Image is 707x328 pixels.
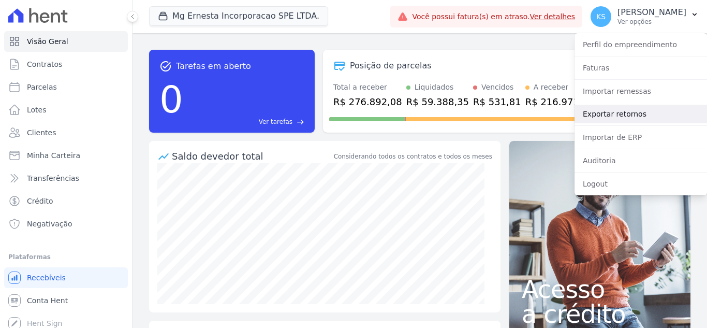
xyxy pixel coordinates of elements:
[4,168,128,189] a: Transferências
[333,95,402,109] div: R$ 276.892,08
[522,277,678,302] span: Acesso
[412,11,575,22] span: Você possui fatura(s) em atraso.
[525,95,594,109] div: R$ 216.971,92
[473,95,521,109] div: R$ 531,81
[27,82,57,92] span: Parcelas
[172,149,332,163] div: Saldo devedor total
[582,2,707,31] button: KS [PERSON_NAME] Ver opções
[27,295,68,306] span: Conta Hent
[334,152,492,161] div: Considerando todos os contratos e todos os meses
[4,145,128,166] a: Minha Carteira
[575,128,707,147] a: Importar de ERP
[333,82,402,93] div: Total a receber
[176,60,251,73] span: Tarefas em aberto
[159,60,172,73] span: task_alt
[8,251,124,263] div: Plataformas
[4,99,128,120] a: Lotes
[187,117,304,126] a: Ver tarefas east
[27,127,56,138] span: Clientes
[575,151,707,170] a: Auditoria
[297,118,304,126] span: east
[617,7,686,18] p: [PERSON_NAME]
[4,31,128,52] a: Visão Geral
[159,73,183,126] div: 0
[4,54,128,75] a: Contratos
[4,122,128,143] a: Clientes
[415,82,454,93] div: Liquidados
[259,117,292,126] span: Ver tarefas
[4,213,128,234] a: Negativação
[4,290,128,311] a: Conta Hent
[575,59,707,77] a: Faturas
[575,35,707,54] a: Perfil do empreendimento
[27,105,47,115] span: Lotes
[27,273,66,283] span: Recebíveis
[27,150,80,161] span: Minha Carteira
[4,267,128,288] a: Recebíveis
[481,82,513,93] div: Vencidos
[27,173,79,183] span: Transferências
[4,77,128,97] a: Parcelas
[27,219,72,229] span: Negativação
[575,105,707,123] a: Exportar retornos
[530,12,576,21] a: Ver detalhes
[27,36,68,47] span: Visão Geral
[575,175,707,193] a: Logout
[27,196,53,206] span: Crédito
[617,18,686,26] p: Ver opções
[522,302,678,326] span: a crédito
[596,13,606,20] span: KS
[350,60,432,72] div: Posição de parcelas
[575,82,707,101] a: Importar remessas
[149,6,328,26] button: Mg Ernesta Incorporacao SPE LTDA.
[27,59,62,69] span: Contratos
[406,95,469,109] div: R$ 59.388,35
[534,82,569,93] div: A receber
[4,191,128,211] a: Crédito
